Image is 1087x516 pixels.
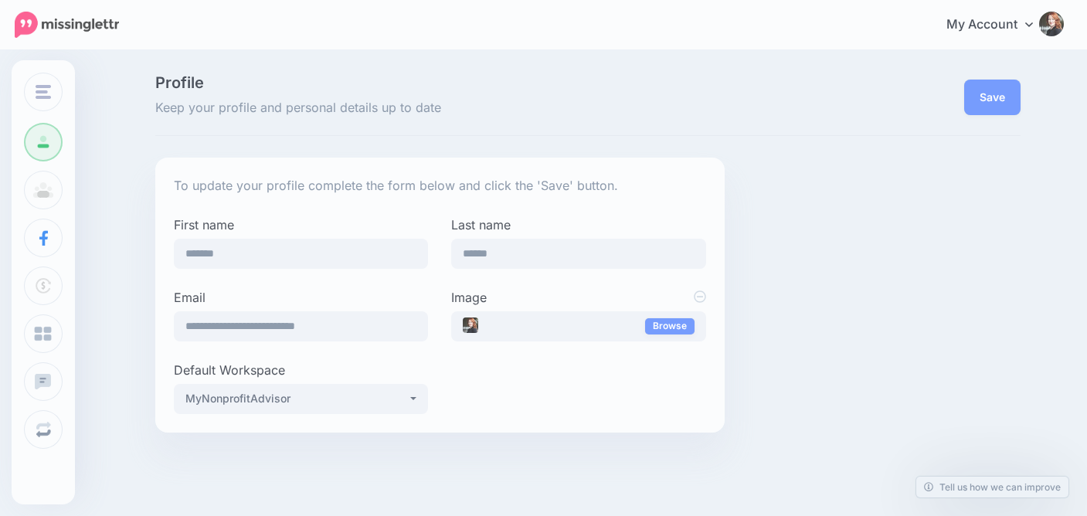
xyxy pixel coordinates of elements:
p: To update your profile complete the form below and click the 'Save' button. [174,176,706,196]
label: First name [174,216,428,234]
a: My Account [931,6,1064,44]
img: menu.png [36,85,51,99]
label: Last name [451,216,705,234]
button: MyNonprofitAdvisor [174,384,428,414]
img: Missinglettr [15,12,119,38]
a: Browse [645,318,695,334]
span: Keep your profile and personal details up to date [155,98,725,118]
label: Image [451,288,705,307]
img: IMG_1390_2_thumb.jpg [463,317,478,333]
button: Save [964,80,1021,115]
label: Email [174,288,428,307]
span: Profile [155,75,725,90]
a: Tell us how we can improve [916,477,1068,497]
label: Default Workspace [174,361,428,379]
div: MyNonprofitAdvisor [185,389,408,408]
